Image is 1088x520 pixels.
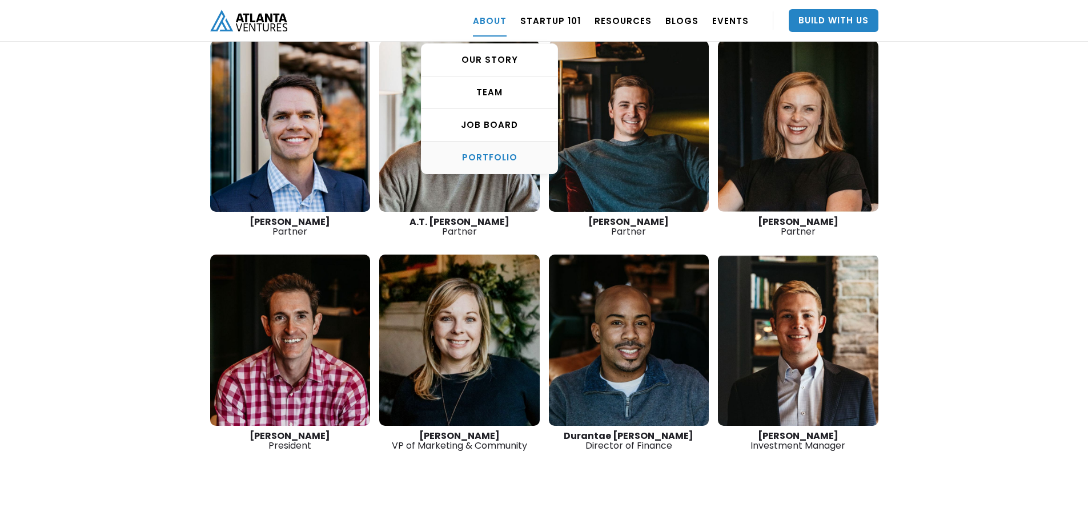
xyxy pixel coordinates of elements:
[421,87,557,98] div: TEAM
[421,152,557,163] div: PORTFOLIO
[789,9,878,32] a: Build With Us
[421,44,557,76] a: OUR STORY
[665,5,698,37] a: BLOGS
[421,76,557,109] a: TEAM
[210,431,371,450] div: President
[421,109,557,142] a: Job Board
[564,429,693,442] strong: Durantae [PERSON_NAME]
[549,431,709,450] div: Director of Finance
[718,431,878,450] div: Investment Manager
[421,142,557,174] a: PORTFOLIO
[473,5,507,37] a: ABOUT
[250,215,330,228] strong: [PERSON_NAME]
[758,215,838,228] strong: [PERSON_NAME]
[419,429,500,442] strong: [PERSON_NAME]
[250,429,330,442] strong: [PERSON_NAME]
[421,54,557,66] div: OUR STORY
[549,217,709,236] div: Partner
[421,119,557,131] div: Job Board
[758,429,838,442] strong: [PERSON_NAME]
[409,215,509,228] strong: A.T. [PERSON_NAME]
[718,217,878,236] div: Partner
[379,431,540,450] div: VP of Marketing & Community
[210,217,371,236] div: Partner
[712,5,749,37] a: EVENTS
[595,5,652,37] a: RESOURCES
[588,215,669,228] strong: [PERSON_NAME]
[520,5,581,37] a: Startup 101
[379,217,540,236] div: Partner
